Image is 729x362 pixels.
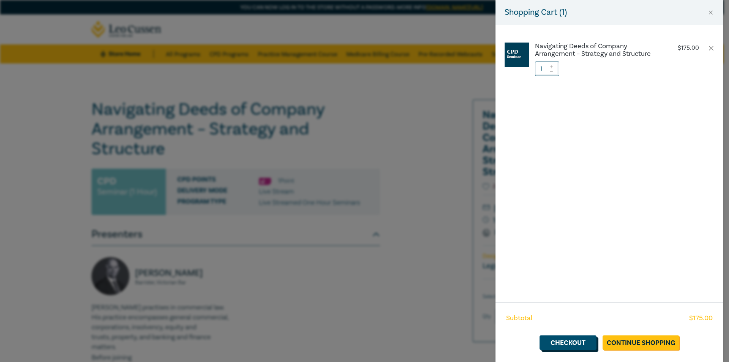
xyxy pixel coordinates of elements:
[689,313,713,323] span: $ 175.00
[603,335,679,350] a: Continue Shopping
[540,335,596,350] a: Checkout
[505,43,529,67] img: CPD%20Seminar.jpg
[506,313,532,323] span: Subtotal
[535,43,661,58] a: Navigating Deeds of Company Arrangement – Strategy and Structure
[535,62,559,76] input: 1
[678,44,699,52] p: $ 175.00
[707,9,714,16] button: Close
[505,6,567,19] h5: Shopping Cart ( 1 )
